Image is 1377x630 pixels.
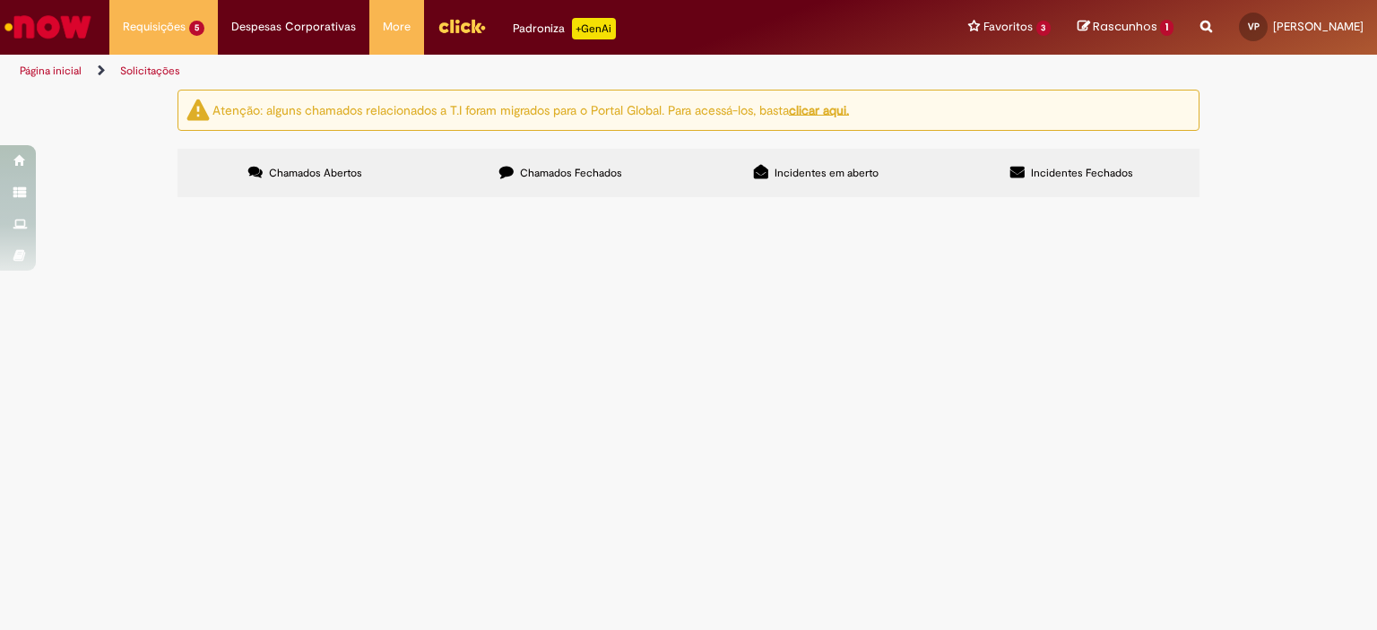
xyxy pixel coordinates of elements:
span: Incidentes Fechados [1031,166,1133,180]
span: Chamados Abertos [269,166,362,180]
p: +GenAi [572,18,616,39]
a: Página inicial [20,64,82,78]
a: clicar aqui. [789,101,849,117]
span: 3 [1036,21,1052,36]
img: ServiceNow [2,9,94,45]
span: Rascunhos [1093,18,1157,35]
span: 5 [189,21,204,36]
div: Padroniza [513,18,616,39]
span: Requisições [123,18,186,36]
span: Incidentes em aberto [775,166,879,180]
img: click_logo_yellow_360x200.png [437,13,486,39]
a: Solicitações [120,64,180,78]
span: Despesas Corporativas [231,18,356,36]
span: More [383,18,411,36]
span: Favoritos [983,18,1033,36]
span: [PERSON_NAME] [1273,19,1364,34]
span: 1 [1160,20,1173,36]
span: VP [1248,21,1260,32]
a: Rascunhos [1078,19,1173,36]
span: Chamados Fechados [520,166,622,180]
ul: Trilhas de página [13,55,905,88]
ng-bind-html: Atenção: alguns chamados relacionados a T.I foram migrados para o Portal Global. Para acessá-los,... [212,101,849,117]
